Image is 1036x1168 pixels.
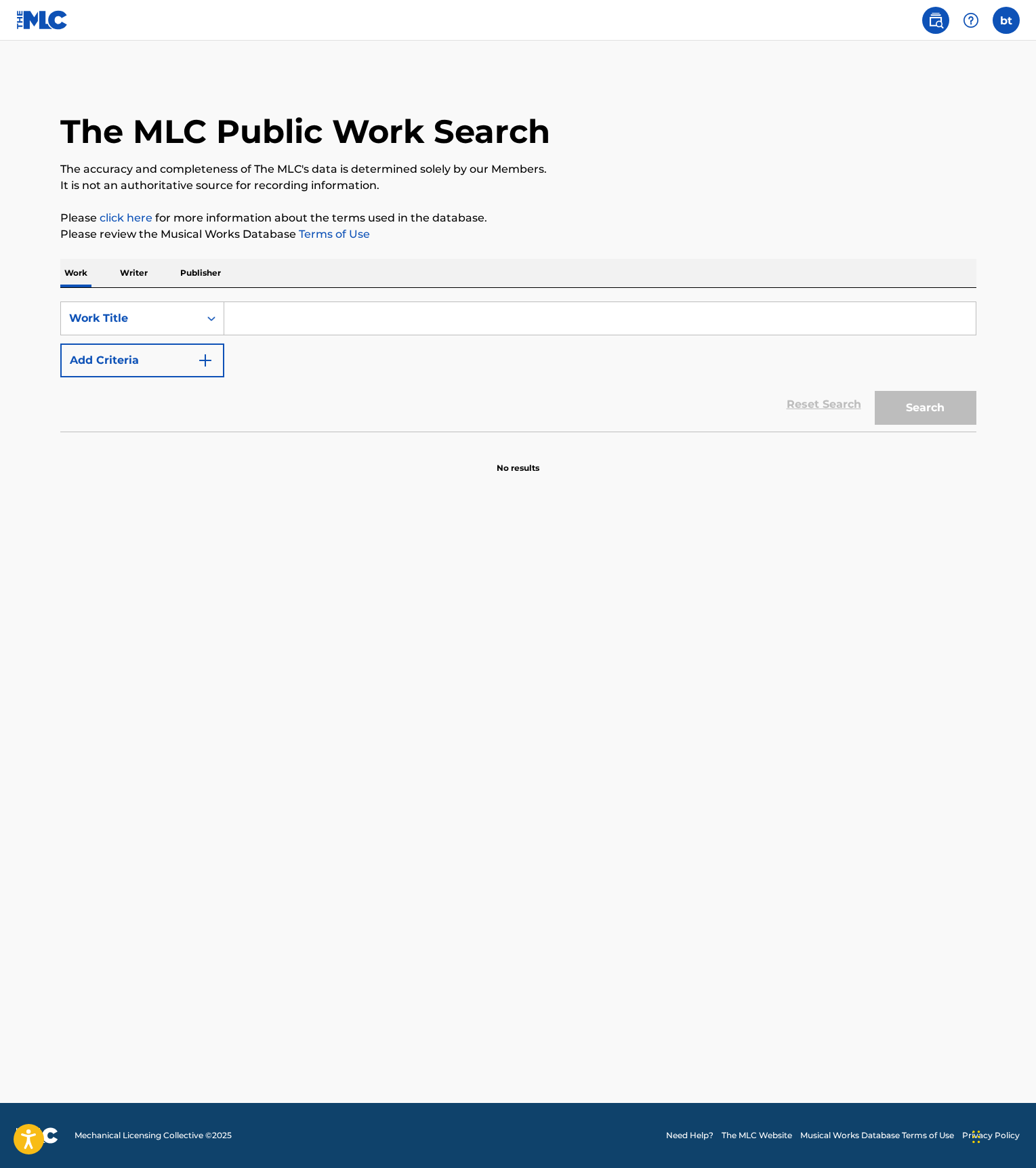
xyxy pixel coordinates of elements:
p: Work [60,259,91,287]
a: Musical Works Database Terms of Use [800,1129,954,1142]
button: Add Criteria [60,343,224,377]
span: Mechanical Licensing Collective © 2025 [75,1129,232,1142]
div: User Menu [993,7,1020,34]
p: Please review the Musical Works Database [60,226,976,243]
img: search [928,12,944,28]
img: MLC Logo [16,10,68,30]
a: Terms of Use [296,228,370,241]
a: Need Help? [666,1129,713,1142]
a: The MLC Website [722,1129,792,1142]
p: Please for more information about the terms used in the database. [60,210,976,226]
div: Work Title [69,310,191,327]
a: click here [100,211,152,224]
p: The accuracy and completeness of The MLC's data is determined solely by our Members. [60,161,976,178]
h1: The MLC Public Work Search [60,111,550,152]
a: Privacy Policy [962,1129,1020,1142]
p: Publisher [176,259,225,287]
p: It is not an authoritative source for recording information. [60,178,976,194]
img: 9d2ae6d4665cec9f34b9.svg [197,352,213,369]
a: Public Search [922,7,949,34]
iframe: Resource Center [998,845,1036,956]
div: Drag [972,1117,980,1157]
div: Help [957,7,985,34]
p: No results [497,446,539,474]
img: help [963,12,979,28]
iframe: Chat Widget [968,1103,1036,1168]
img: logo [16,1127,58,1144]
form: Search Form [60,301,976,432]
p: Writer [116,259,152,287]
